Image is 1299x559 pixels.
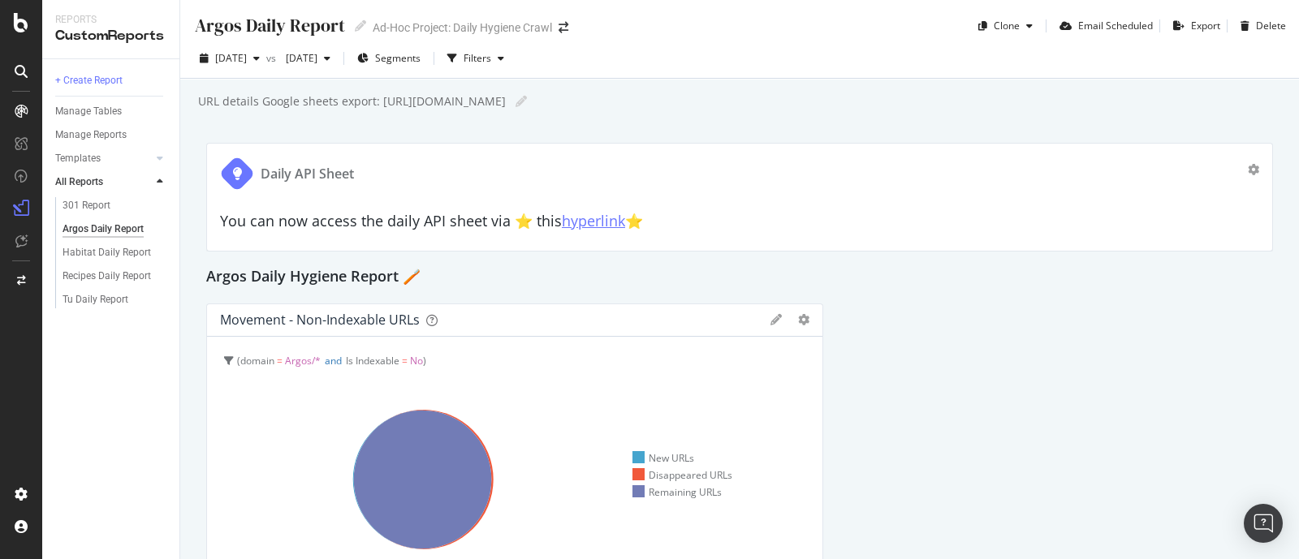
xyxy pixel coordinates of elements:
[402,354,408,368] span: =
[193,13,345,38] div: Argos Daily Report
[562,211,625,230] a: hyperlink
[373,19,552,36] div: Ad-Hoc Project: Daily Hygiene Crawl
[516,96,527,107] i: Edit report name
[632,485,722,499] div: Remaining URLs
[63,197,168,214] a: 301 Report
[55,127,127,144] div: Manage Reports
[55,174,152,191] a: All Reports
[410,354,423,368] span: No
[63,268,168,285] a: Recipes Daily Report
[206,264,421,290] h2: Argos Daily Hygiene Report 🪥
[1244,504,1283,543] div: Open Intercom Messenger
[559,22,568,33] div: arrow-right-arrow-left
[55,72,168,89] a: + Create Report
[375,51,421,65] span: Segments
[351,45,427,71] button: Segments
[63,268,151,285] div: Recipes Daily Report
[63,221,144,238] div: Argos Daily Report
[206,264,1273,290] div: Argos Daily Hygiene Report 🪥
[196,93,506,110] div: URL details Google sheets export: [URL][DOMAIN_NAME]
[63,291,168,308] a: Tu Daily Report
[55,150,152,167] a: Templates
[1053,13,1153,39] button: Email Scheduled
[63,244,151,261] div: Habitat Daily Report
[279,51,317,65] span: 2025 Jul. 31st
[55,13,166,27] div: Reports
[266,51,279,65] span: vs
[63,244,168,261] a: Habitat Daily Report
[63,197,110,214] div: 301 Report
[325,354,342,368] span: and
[1167,13,1220,39] button: Export
[55,27,166,45] div: CustomReports
[55,174,103,191] div: All Reports
[441,45,511,71] button: Filters
[240,354,274,368] span: domain
[193,45,266,71] button: [DATE]
[55,103,168,120] a: Manage Tables
[1248,164,1259,175] div: gear
[279,45,337,71] button: [DATE]
[972,13,1039,39] button: Clone
[55,127,168,144] a: Manage Reports
[63,221,168,238] a: Argos Daily Report
[994,19,1020,32] div: Clone
[1234,13,1286,39] button: Delete
[220,213,1259,230] h2: You can now access the daily API sheet via ⭐️ this ⭐️
[632,451,694,465] div: New URLs
[632,468,732,482] div: Disappeared URLs
[220,312,420,328] div: Movement - non-indexable URLs
[285,354,321,368] span: Argos/*
[215,51,247,65] span: 2025 Aug. 28th
[55,150,101,167] div: Templates
[206,143,1273,252] div: Daily API SheetYou can now access the daily API sheet via ⭐️ thishyperlink⭐️
[55,72,123,89] div: + Create Report
[346,354,399,368] span: Is Indexable
[1256,19,1286,32] div: Delete
[63,291,128,308] div: Tu Daily Report
[355,20,366,32] i: Edit report name
[1191,19,1220,32] div: Export
[1078,19,1153,32] div: Email Scheduled
[55,103,122,120] div: Manage Tables
[464,51,491,65] div: Filters
[277,354,283,368] span: =
[261,165,354,183] div: Daily API Sheet
[798,314,809,325] div: gear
